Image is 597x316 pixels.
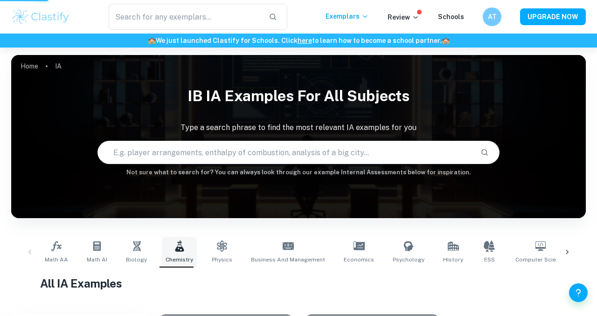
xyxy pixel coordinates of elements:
span: Chemistry [166,255,193,264]
span: Math AA [45,255,68,264]
span: Computer Science [515,255,566,264]
h1: IB IA examples for all subjects [11,81,586,111]
span: 🏫 [442,37,450,44]
a: here [298,37,312,44]
input: E.g. player arrangements, enthalpy of combustion, analysis of a big city... [98,139,473,165]
span: History [443,255,463,264]
button: AT [483,7,501,26]
span: Economics [344,255,374,264]
a: Schools [438,13,464,21]
span: Business and Management [251,255,325,264]
button: Help and Feedback [569,283,588,302]
span: 🏫 [148,37,156,44]
p: Type a search phrase to find the most relevant IA examples for you [11,122,586,133]
h1: All IA Examples [40,275,557,292]
span: ESS [484,255,495,264]
span: Physics [212,255,232,264]
h6: We just launched Clastify for Schools. Click to learn how to become a school partner. [2,35,595,46]
a: Home [21,60,38,73]
p: Review [388,12,419,22]
h6: Not sure what to search for? You can always look through our example Internal Assessments below f... [11,168,586,177]
h6: AT [487,12,498,22]
span: Biology [126,255,147,264]
input: Search for any exemplars... [109,4,261,30]
button: Search [477,144,493,160]
p: IA [55,61,62,71]
button: UPGRADE NOW [520,8,586,25]
span: Psychology [393,255,424,264]
p: Exemplars [326,11,369,21]
img: Clastify logo [11,7,70,26]
span: Math AI [87,255,107,264]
